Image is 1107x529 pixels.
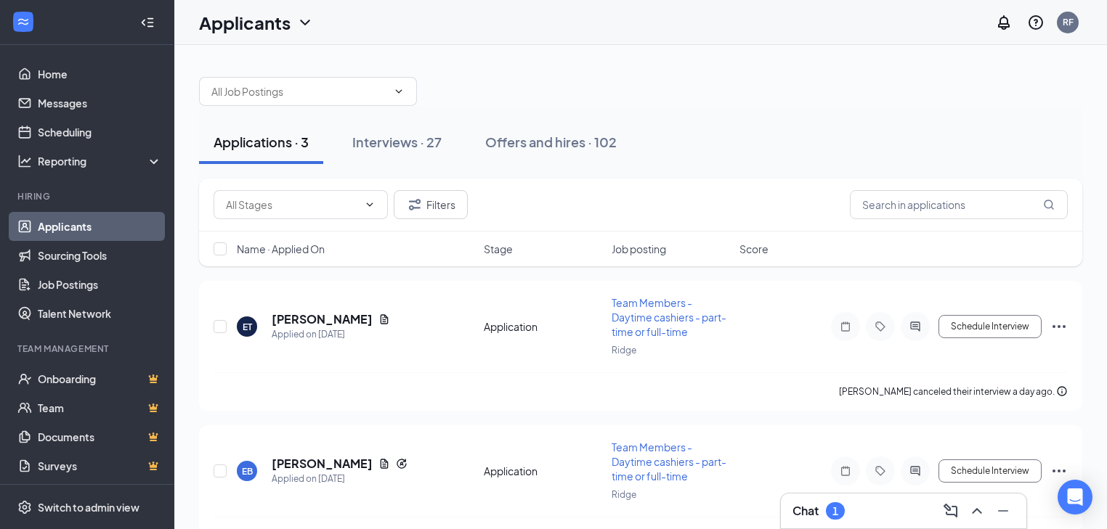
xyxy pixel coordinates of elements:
[214,133,309,151] div: Applications · 3
[140,15,155,30] svg: Collapse
[1027,14,1045,31] svg: QuestionInfo
[393,86,405,97] svg: ChevronDown
[211,83,387,99] input: All Job Postings
[272,311,373,327] h5: [PERSON_NAME]
[38,154,163,168] div: Reporting
[484,242,513,256] span: Stage
[38,118,162,147] a: Scheduling
[38,241,162,270] a: Sourcing Tools
[837,465,854,477] svg: Note
[907,465,924,477] svg: ActiveChat
[872,465,889,477] svg: Tag
[352,133,442,151] div: Interviews · 27
[938,315,1042,338] button: Schedule Interview
[38,364,162,393] a: OnboardingCrown
[792,503,819,519] h3: Chat
[38,451,162,480] a: SurveysCrown
[406,196,423,213] svg: Filter
[484,464,603,478] div: Application
[1058,480,1092,514] div: Open Intercom Messenger
[17,154,32,168] svg: Analysis
[832,505,838,517] div: 1
[296,14,314,31] svg: ChevronDown
[17,190,159,202] div: Hiring
[484,319,603,334] div: Application
[994,502,1012,520] svg: Minimize
[968,502,986,520] svg: ChevronUp
[272,472,407,486] div: Applied on [DATE]
[38,89,162,118] a: Messages
[394,190,468,219] button: Filter Filters
[612,345,636,356] span: Ridge
[226,197,358,213] input: All Stages
[38,299,162,328] a: Talent Network
[16,15,31,29] svg: WorkstreamLogo
[378,458,390,469] svg: Document
[199,10,291,35] h1: Applicants
[237,242,325,256] span: Name · Applied On
[38,393,162,422] a: TeamCrown
[17,500,32,514] svg: Settings
[907,321,924,332] svg: ActiveChat
[1043,199,1055,210] svg: MagnifyingGlass
[995,14,1013,31] svg: Notifications
[872,321,889,332] svg: Tag
[243,321,252,333] div: ET
[839,385,1068,399] div: [PERSON_NAME] canceled their interview a day ago.
[942,502,960,520] svg: ComposeMessage
[612,440,726,483] span: Team Members - Daytime cashiers - part-time or full-time
[965,499,989,522] button: ChevronUp
[1050,462,1068,480] svg: Ellipses
[1056,385,1068,397] svg: Info
[272,327,390,342] div: Applied on [DATE]
[272,456,373,472] h5: [PERSON_NAME]
[364,199,376,210] svg: ChevronDown
[242,465,253,477] div: EB
[612,489,636,500] span: Ridge
[485,133,617,151] div: Offers and hires · 102
[850,190,1068,219] input: Search in applications
[38,422,162,451] a: DocumentsCrown
[938,459,1042,483] button: Schedule Interview
[17,343,159,355] div: Team Management
[38,500,139,514] div: Switch to admin view
[1050,318,1068,335] svg: Ellipses
[396,458,407,469] svg: Reapply
[837,321,854,332] svg: Note
[38,212,162,241] a: Applicants
[38,270,162,299] a: Job Postings
[1063,16,1074,28] div: RF
[939,499,962,522] button: ComposeMessage
[992,499,1015,522] button: Minimize
[38,60,162,89] a: Home
[612,296,726,338] span: Team Members - Daytime cashiers - part-time or full-time
[612,242,666,256] span: Job posting
[378,313,390,325] svg: Document
[739,242,769,256] span: Score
